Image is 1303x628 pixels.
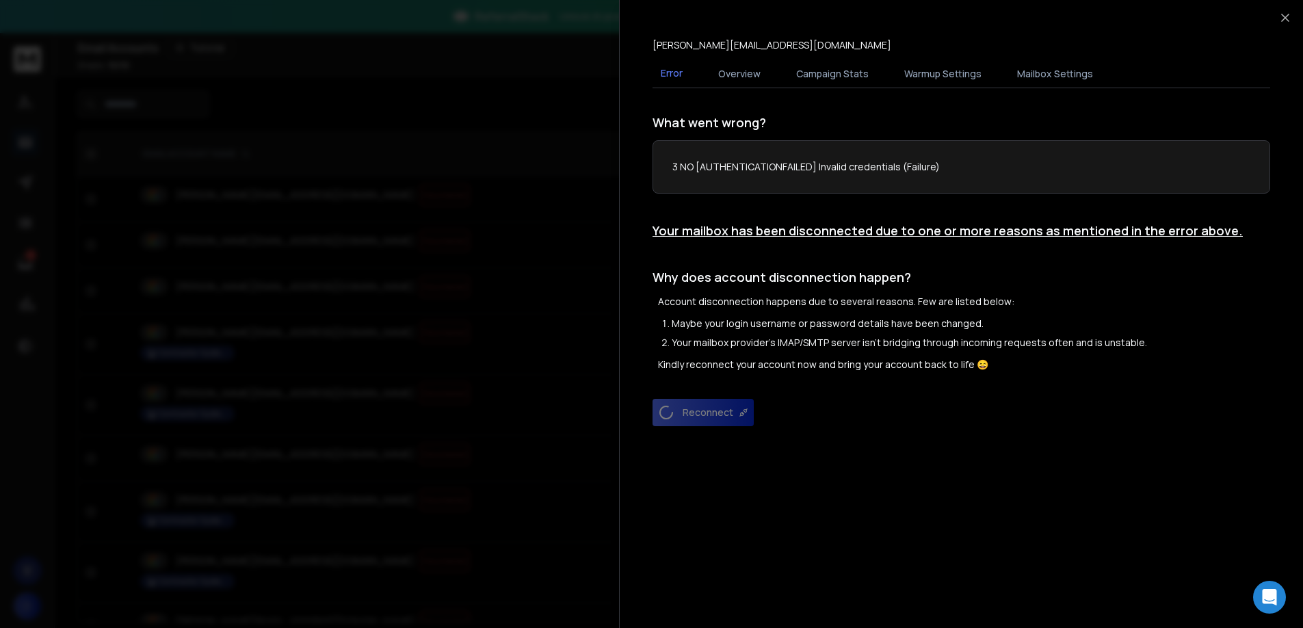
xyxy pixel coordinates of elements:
[710,59,769,89] button: Overview
[653,58,691,90] button: Error
[653,267,1270,287] h1: Why does account disconnection happen?
[658,295,1270,309] p: Account disconnection happens due to several reasons. Few are listed below:
[653,221,1270,240] h1: Your mailbox has been disconnected due to one or more reasons as mentioned in the error above.
[672,160,1250,174] p: 3 NO [AUTHENTICATIONFAILED] Invalid credentials (Failure)
[653,113,1270,132] h1: What went wrong?
[1253,581,1286,614] div: Open Intercom Messenger
[896,59,990,89] button: Warmup Settings
[658,358,1270,371] p: Kindly reconnect your account now and bring your account back to life 😄
[1009,59,1101,89] button: Mailbox Settings
[672,317,1270,330] li: Maybe your login username or password details have been changed.
[653,38,891,52] p: [PERSON_NAME][EMAIL_ADDRESS][DOMAIN_NAME]
[672,336,1270,350] li: Your mailbox provider's IMAP/SMTP server isn't bridging through incoming requests often and is un...
[788,59,877,89] button: Campaign Stats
